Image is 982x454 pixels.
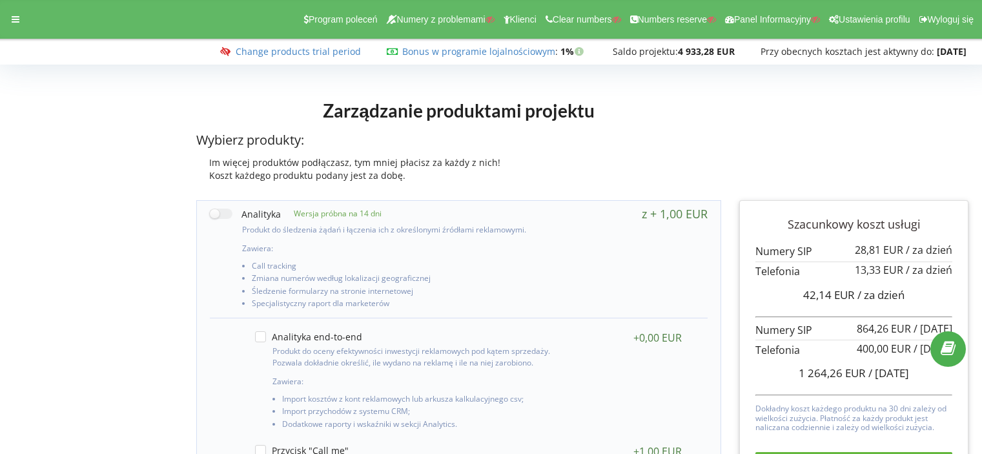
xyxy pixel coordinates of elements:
[282,395,554,407] li: Import kosztów z kont reklamowych lub arkusza kalkulacyjnego csv;
[196,99,722,122] h1: Zarządzanie produktami projektu
[553,14,612,25] span: Clear numbers
[937,45,967,57] strong: [DATE]
[633,331,682,344] div: +0,00 EUR
[397,14,486,25] span: Numery z problemami
[196,156,722,169] div: Im więcej produktów podłączasz, tym mniej płacisz za każdy z nich!
[734,14,811,25] span: Panel Informacyjny
[857,322,911,336] span: 864,26 EUR
[252,274,558,286] li: Zmiana numerów według lokalizacji geograficznej
[839,14,910,25] span: Ustawienia profilu
[855,263,903,277] span: 13,33 EUR
[510,14,537,25] span: Klienci
[868,366,909,380] span: / [DATE]
[236,45,361,57] a: Change products trial period
[242,243,558,254] p: Zawiera:
[855,243,903,257] span: 28,81 EUR
[678,45,735,57] strong: 4 933,28 EUR
[755,343,952,358] p: Telefonia
[282,407,554,419] li: Import przychodów z systemu CRM;
[755,264,952,279] p: Telefonia
[196,131,722,150] p: Wybierz produkty:
[309,14,378,25] span: Program poleceń
[281,208,382,219] p: Wersja próbna na 14 dni
[799,366,866,380] span: 1 264,26 EUR
[196,169,722,182] div: Koszt każdego produktu podany jest za dobę.
[252,262,558,274] li: Call tracking
[242,224,558,235] p: Produkt do śledzenia żądań i łączenia ich z określonymi źródłami reklamowymi.
[755,401,952,432] p: Dokładny koszt każdego produktu na 30 dni zależy od wielkości zużycia. Płatność za każdy produkt ...
[210,207,281,221] label: Analityka
[560,45,587,57] strong: 1%
[613,45,678,57] span: Saldo projektu:
[252,299,558,311] li: Specjalistyczny raport dla marketerów
[857,287,905,302] span: / za dzień
[638,14,707,25] span: Numbers reserve
[803,287,855,302] span: 42,14 EUR
[755,323,952,338] p: Numery SIP
[272,376,554,387] p: Zawiera:
[282,420,554,432] li: Dodatkowe raporty i wskaźniki w sekcji Analytics.
[906,263,952,277] span: / za dzień
[402,45,555,57] a: Bonus w programie lojalnościowym
[755,216,952,233] p: Szacunkowy koszt usługi
[755,244,952,259] p: Numery SIP
[928,14,974,25] span: Wyloguj się
[252,287,558,299] li: Śledzenie formularzy na stronie internetowej
[914,322,952,336] span: / [DATE]
[761,45,934,57] span: Przy obecnych kosztach jest aktywny do:
[914,342,952,356] span: / [DATE]
[402,45,558,57] span: :
[642,207,708,220] div: z + 1,00 EUR
[272,346,554,367] p: Produkt do oceny efektywności inwestycji reklamowych pod kątem sprzedaży. Pozwala dokładnie okreś...
[906,243,952,257] span: / za dzień
[255,331,362,342] label: Analityka end-to-end
[857,342,911,356] span: 400,00 EUR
